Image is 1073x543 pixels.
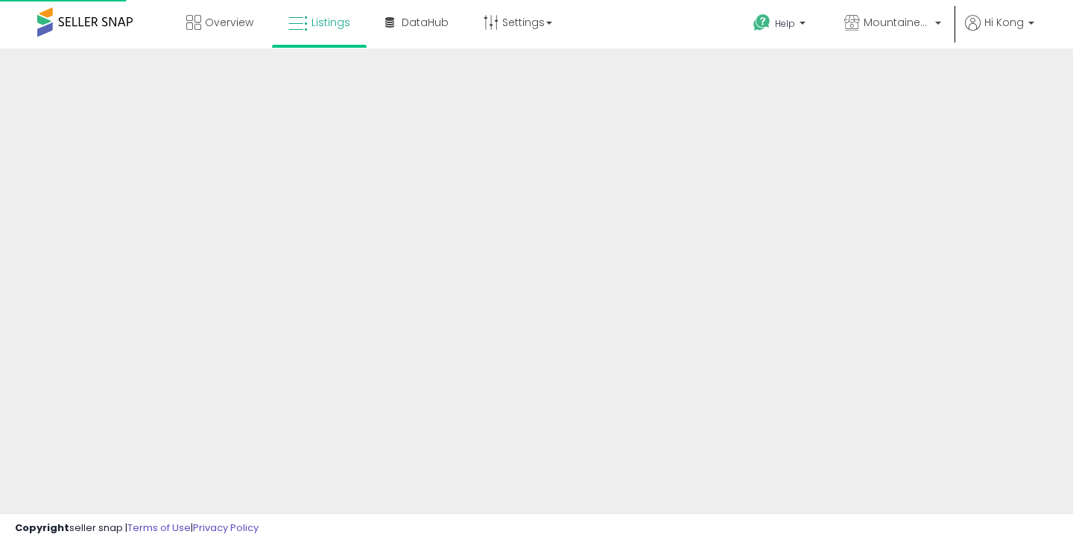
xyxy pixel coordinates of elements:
[402,15,449,30] span: DataHub
[15,521,69,535] strong: Copyright
[775,17,795,30] span: Help
[15,521,259,536] div: seller snap | |
[193,521,259,535] a: Privacy Policy
[205,15,253,30] span: Overview
[311,15,350,30] span: Listings
[127,521,191,535] a: Terms of Use
[753,13,771,32] i: Get Help
[984,15,1024,30] span: Hi Kong
[864,15,931,30] span: MountaineerBrand
[741,2,820,48] a: Help
[965,15,1034,48] a: Hi Kong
